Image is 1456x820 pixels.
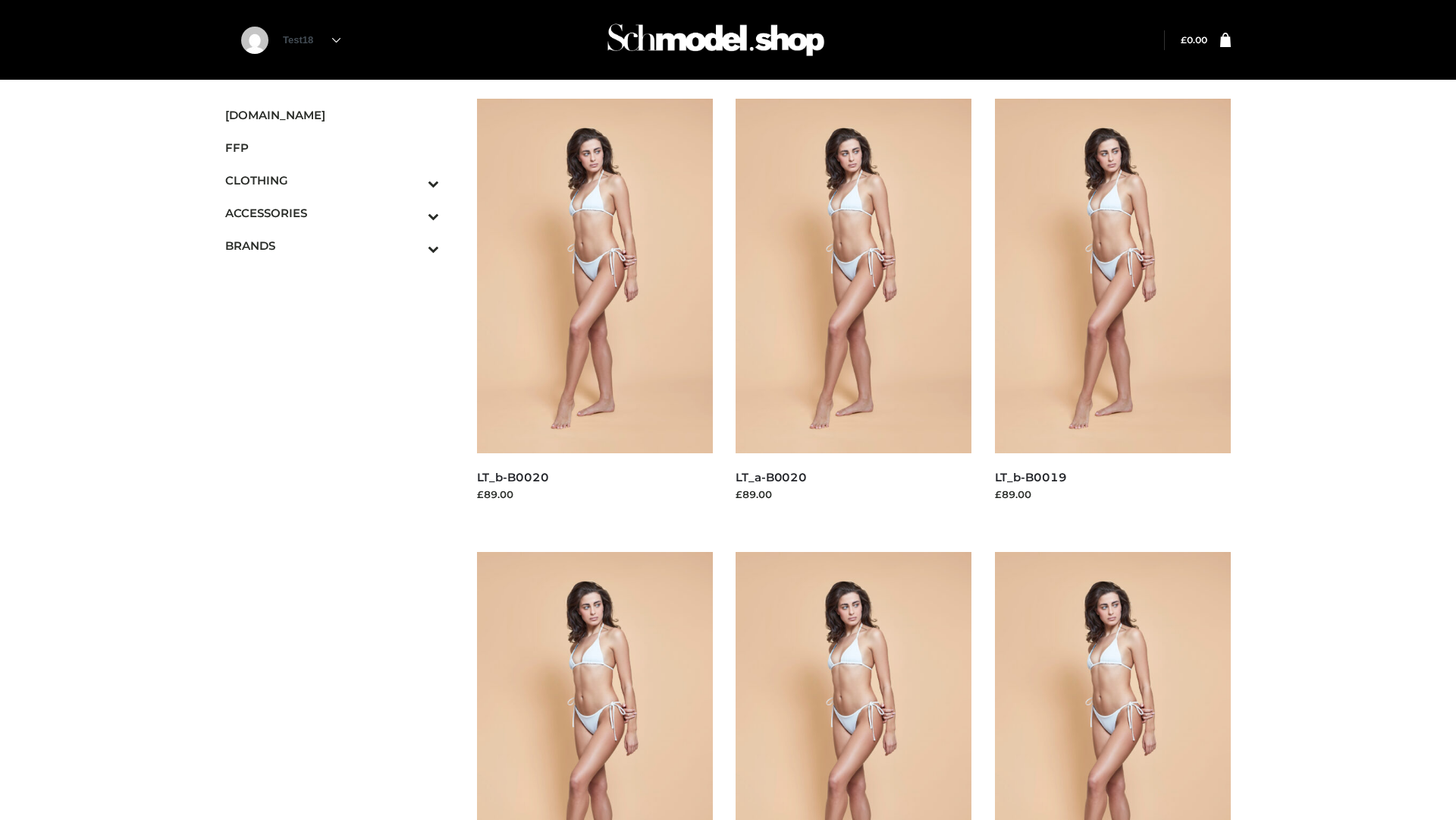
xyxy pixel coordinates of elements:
a: LT_b-B0020 [477,470,549,484]
span: BRANDS [225,237,439,254]
a: Read more [477,504,533,516]
a: ACCESSORIESToggle Submenu [225,197,439,229]
a: [DOMAIN_NAME] [225,99,439,131]
div: £89.00 [477,487,714,502]
a: BRANDSToggle Submenu [225,229,439,262]
button: Toggle Submenu [386,197,439,229]
span: [DOMAIN_NAME] [225,106,439,124]
a: £0.00 [1181,34,1207,46]
div: £89.00 [736,487,972,502]
a: LT_a-B0020 [736,470,807,484]
button: Toggle Submenu [386,164,439,197]
button: Toggle Submenu [386,229,439,262]
span: ACCESSORIES [225,204,439,222]
a: Read more [736,504,792,516]
a: CLOTHINGToggle Submenu [225,164,439,197]
div: £89.00 [995,487,1232,502]
a: Read more [995,504,1051,516]
span: CLOTHING [225,172,439,189]
span: FFP [225,139,439,156]
a: LT_b-B0019 [995,470,1067,484]
a: Test18 [283,34,340,46]
img: Schmodel Admin 964 [602,10,830,70]
a: FFP [225,131,439,164]
bdi: 0.00 [1181,34,1207,46]
span: £ [1181,34,1187,46]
